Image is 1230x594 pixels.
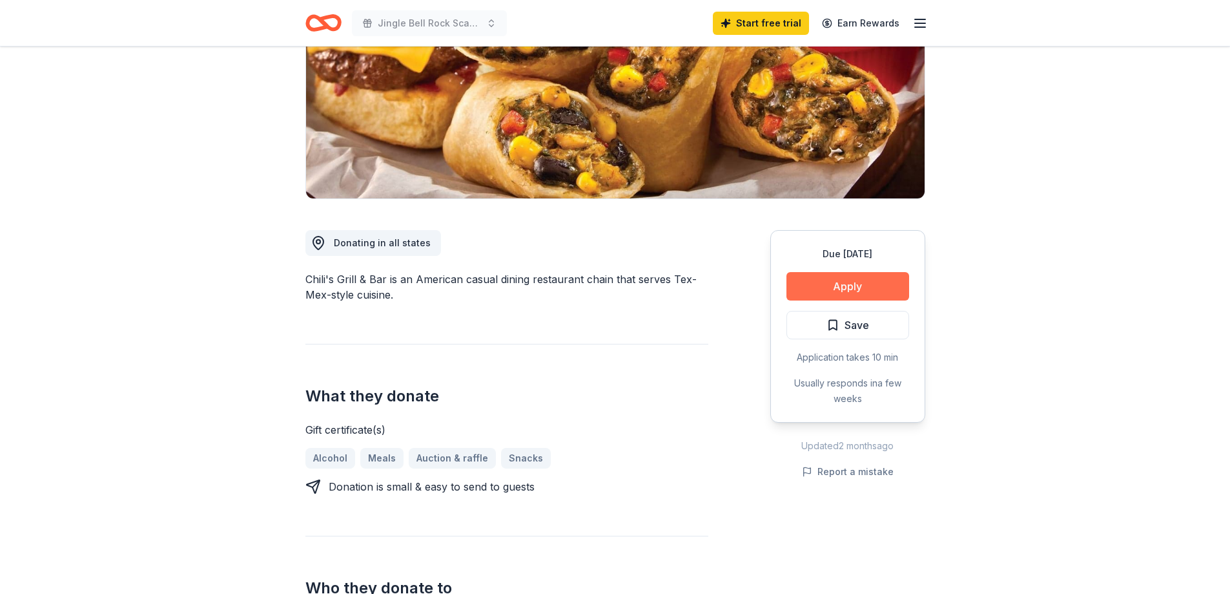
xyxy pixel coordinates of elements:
div: Due [DATE] [786,246,909,262]
a: Alcohol [305,448,355,469]
h2: What they donate [305,386,708,407]
a: Start free trial [713,12,809,35]
button: Report a mistake [802,464,894,480]
span: Jingle Bell Rock Scavenger [PERSON_NAME] [378,16,481,31]
button: Jingle Bell Rock Scavenger [PERSON_NAME] [352,10,507,36]
div: Updated 2 months ago [770,438,925,454]
div: Donation is small & easy to send to guests [329,479,535,494]
span: Donating in all states [334,237,431,248]
div: Usually responds in a few weeks [786,376,909,407]
button: Save [786,311,909,339]
a: Earn Rewards [814,12,907,35]
a: Snacks [501,448,551,469]
div: Chili's Grill & Bar is an American casual dining restaurant chain that serves Tex-Mex-style cuisine. [305,271,708,302]
div: Application takes 10 min [786,350,909,365]
button: Apply [786,272,909,301]
div: Gift certificate(s) [305,422,708,438]
a: Meals [360,448,404,469]
a: Auction & raffle [409,448,496,469]
a: Home [305,8,342,38]
span: Save [845,317,869,334]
